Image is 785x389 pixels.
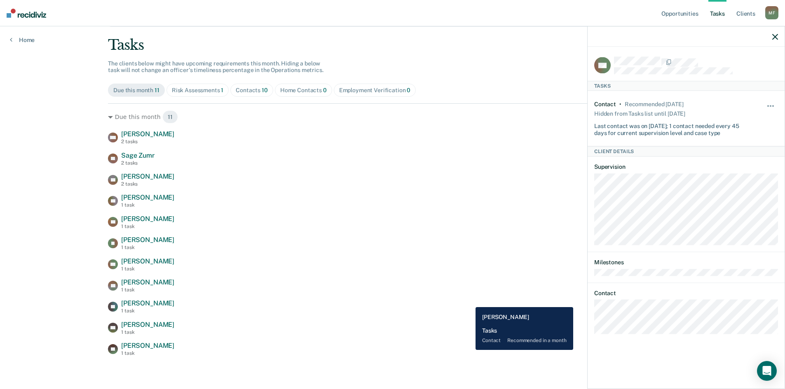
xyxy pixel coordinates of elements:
div: Last contact was on [DATE]; 1 contact needed every 45 days for current supervision level and case... [594,119,748,136]
div: Due this month [113,87,159,94]
div: M F [765,6,778,19]
dt: Milestones [594,259,778,266]
span: [PERSON_NAME] [121,236,174,244]
div: • [619,101,621,108]
div: Due this month [108,110,677,123]
div: 1 task [121,350,174,356]
span: Sage Zumr [121,151,155,159]
span: [PERSON_NAME] [121,130,174,138]
span: [PERSON_NAME] [121,342,174,349]
span: [PERSON_NAME] [121,278,174,286]
dt: Contact [594,289,778,296]
span: 0 [323,87,327,93]
div: 1 task [121,245,174,250]
div: 1 task [121,329,174,335]
span: 0 [407,87,410,93]
div: 1 task [121,308,174,314]
div: Client Details [588,147,785,156]
span: The clients below might have upcoming requirements this month. Hiding a below task will not chang... [108,60,323,74]
span: [PERSON_NAME] [121,215,174,223]
span: 11 [162,110,178,123]
span: [PERSON_NAME] [121,257,174,265]
div: Hidden from Tasks list until [DATE] [594,107,685,119]
span: 10 [262,87,268,93]
div: 2 tasks [121,139,174,144]
span: [PERSON_NAME] [121,299,174,307]
div: Tasks [588,81,785,91]
img: Recidiviz [7,9,46,18]
div: 2 tasks [121,160,155,166]
div: Risk Assessments [172,87,224,94]
span: 11 [155,87,159,93]
div: Home Contacts [280,87,327,94]
a: Home [10,36,35,44]
div: 1 task [121,202,174,208]
span: [PERSON_NAME] [121,193,174,201]
div: 1 task [121,224,174,229]
div: 2 tasks [121,181,174,187]
div: Open Intercom Messenger [757,361,777,381]
span: [PERSON_NAME] [121,172,174,180]
dt: Supervision [594,163,778,170]
span: 1 [221,87,223,93]
div: Tasks [108,37,677,54]
span: [PERSON_NAME] [121,321,174,328]
div: Contact [594,101,616,108]
div: 1 task [121,266,174,272]
div: 1 task [121,287,174,293]
div: Contacts [236,87,268,94]
div: Recommended in 19 days [625,101,683,108]
div: Employment Verification [339,87,411,94]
